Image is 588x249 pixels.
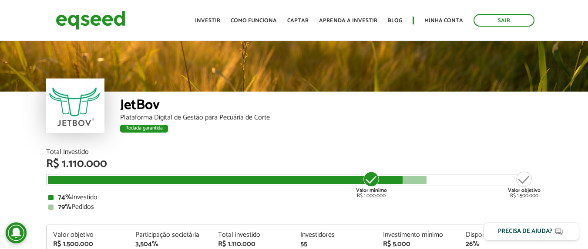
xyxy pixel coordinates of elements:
[383,241,453,248] div: R$ 5.000
[135,241,205,248] div: 3,504%
[48,194,540,201] div: Investido
[300,232,370,239] div: Investidores
[195,18,220,24] a: Investir
[388,18,402,24] a: Blog
[466,232,535,239] div: Disponível
[300,241,370,248] div: 55
[218,241,288,248] div: R$ 1.110.000
[287,18,309,24] a: Captar
[135,232,205,239] div: Participação societária
[424,18,463,24] a: Minha conta
[218,232,288,239] div: Total investido
[508,171,541,198] div: R$ 1.500.000
[356,186,387,194] strong: Valor mínimo
[53,241,123,248] div: R$ 1.500.000
[319,18,377,24] a: Aprenda a investir
[120,125,168,133] div: Rodada garantida
[383,232,453,239] div: Investimento mínimo
[48,204,540,211] div: Pedidos
[46,158,542,170] div: R$ 1.110.000
[474,14,534,27] a: Sair
[120,98,542,114] div: JetBov
[56,9,125,32] img: EqSeed
[508,186,541,194] strong: Valor objetivo
[231,18,277,24] a: Como funciona
[466,241,535,248] div: 26%
[355,171,388,198] div: R$ 1.000.000
[58,201,71,213] strong: 79%
[120,114,542,121] div: Plataforma Digital de Gestão para Pecuária de Corte
[46,149,542,156] div: Total Investido
[53,232,123,239] div: Valor objetivo
[58,191,72,203] strong: 74%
